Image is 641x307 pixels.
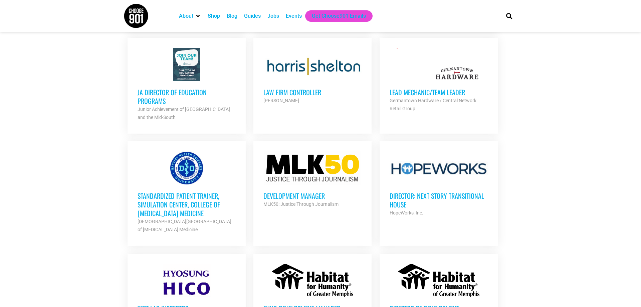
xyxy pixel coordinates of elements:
[390,210,423,215] strong: HopeWorks, Inc.
[128,141,246,244] a: Standardized Patient Trainer, Simulation Center, College of [MEDICAL_DATA] Medicine [DEMOGRAPHIC_...
[380,141,498,227] a: Director: Next Story Transitional House HopeWorks, Inc.
[208,12,220,20] a: Shop
[179,12,193,20] a: About
[390,191,488,209] h3: Director: Next Story Transitional House
[267,12,279,20] a: Jobs
[138,219,231,232] strong: [DEMOGRAPHIC_DATA][GEOGRAPHIC_DATA] of [MEDICAL_DATA] Medicine
[263,191,362,200] h3: Development Manager
[138,107,230,120] strong: Junior Achievement of [GEOGRAPHIC_DATA] and the Mid-South
[138,88,236,105] h3: JA Director of Education Programs
[253,38,372,115] a: Law Firm Controller [PERSON_NAME]
[176,10,495,22] nav: Main nav
[504,10,515,21] div: Search
[263,98,299,103] strong: [PERSON_NAME]
[380,38,498,123] a: Lead Mechanic/Team Leader Germantown Hardware / Central Network Retail Group
[244,12,261,20] a: Guides
[312,12,366,20] a: Get Choose901 Emails
[176,10,204,22] div: About
[390,88,488,97] h3: Lead Mechanic/Team Leader
[263,201,339,207] strong: MLK50: Justice Through Journalism
[128,38,246,131] a: JA Director of Education Programs Junior Achievement of [GEOGRAPHIC_DATA] and the Mid-South
[227,12,237,20] a: Blog
[253,141,372,218] a: Development Manager MLK50: Justice Through Journalism
[138,191,236,217] h3: Standardized Patient Trainer, Simulation Center, College of [MEDICAL_DATA] Medicine
[286,12,302,20] a: Events
[263,88,362,97] h3: Law Firm Controller
[390,98,476,111] strong: Germantown Hardware / Central Network Retail Group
